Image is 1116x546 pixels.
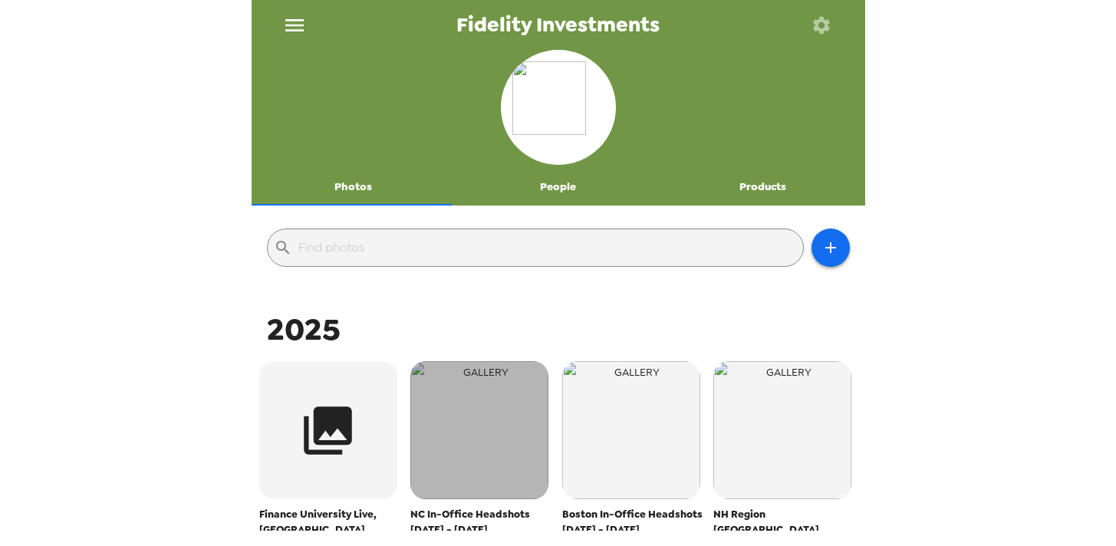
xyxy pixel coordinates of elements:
span: Boston In-Office Headshots [DATE] - [DATE] [562,507,706,538]
img: org logo [512,61,604,153]
button: People [456,169,660,206]
button: Photos [252,169,456,206]
input: Find photos [298,235,797,260]
img: gallery [562,361,700,499]
img: gallery [713,361,851,499]
button: Products [660,169,865,206]
span: NC In-Office Headshots [DATE] - [DATE] [410,507,555,538]
span: Fidelity Investments [456,15,660,35]
span: 2025 [267,309,341,350]
img: gallery [410,361,548,499]
span: NH Region [GEOGRAPHIC_DATA] [713,507,858,538]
